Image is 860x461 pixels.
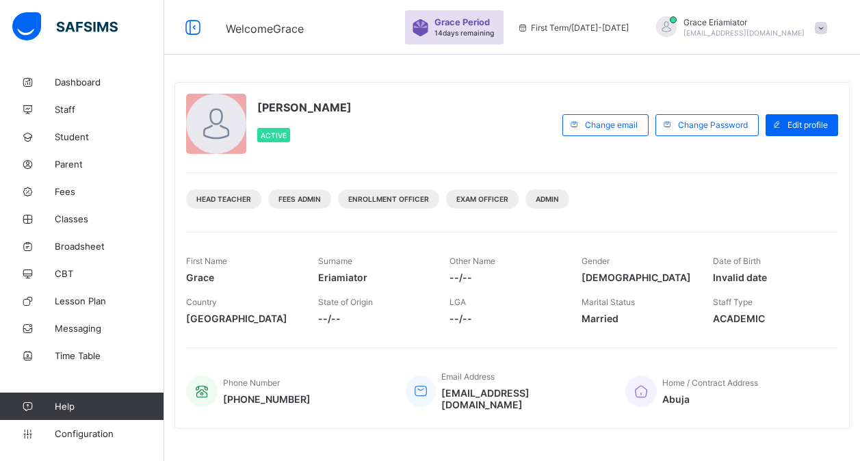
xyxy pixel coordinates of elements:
[662,393,758,405] span: Abuja
[196,195,251,203] span: Head Teacher
[55,213,164,224] span: Classes
[642,16,834,39] div: GraceEriamiator
[582,297,635,307] span: Marital Status
[55,323,164,334] span: Messaging
[257,101,352,114] span: [PERSON_NAME]
[582,313,693,324] span: Married
[55,428,164,439] span: Configuration
[318,256,352,266] span: Surname
[536,195,559,203] span: Admin
[441,371,495,382] span: Email Address
[55,159,164,170] span: Parent
[55,401,164,412] span: Help
[223,393,311,405] span: [PHONE_NUMBER]
[318,272,430,283] span: Eriamiator
[582,256,610,266] span: Gender
[186,313,298,324] span: [GEOGRAPHIC_DATA]
[55,295,164,306] span: Lesson Plan
[787,120,828,130] span: Edit profile
[713,297,753,307] span: Staff Type
[449,272,561,283] span: --/--
[223,378,280,388] span: Phone Number
[713,256,761,266] span: Date of Birth
[318,297,373,307] span: State of Origin
[517,23,629,33] span: session/term information
[55,77,164,88] span: Dashboard
[582,272,693,283] span: [DEMOGRAPHIC_DATA]
[449,313,561,324] span: --/--
[55,268,164,279] span: CBT
[318,313,430,324] span: --/--
[713,313,824,324] span: ACADEMIC
[55,241,164,252] span: Broadsheet
[441,387,605,410] span: [EMAIL_ADDRESS][DOMAIN_NAME]
[348,195,429,203] span: Enrollment Officer
[186,297,217,307] span: Country
[434,17,490,27] span: Grace Period
[261,131,287,140] span: Active
[186,256,227,266] span: First Name
[226,22,304,36] span: Welcome Grace
[186,272,298,283] span: Grace
[278,195,321,203] span: Fees Admin
[713,272,824,283] span: Invalid date
[662,378,758,388] span: Home / Contract Address
[683,17,805,27] span: Grace Eriamiator
[585,120,638,130] span: Change email
[449,256,495,266] span: Other Name
[55,350,164,361] span: Time Table
[55,104,164,115] span: Staff
[412,19,429,36] img: sticker-purple.71386a28dfed39d6af7621340158ba97.svg
[678,120,748,130] span: Change Password
[683,29,805,37] span: [EMAIL_ADDRESS][DOMAIN_NAME]
[449,297,466,307] span: LGA
[456,195,508,203] span: Exam Officer
[12,12,118,41] img: safsims
[55,131,164,142] span: Student
[434,29,494,37] span: 14 days remaining
[55,186,164,197] span: Fees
